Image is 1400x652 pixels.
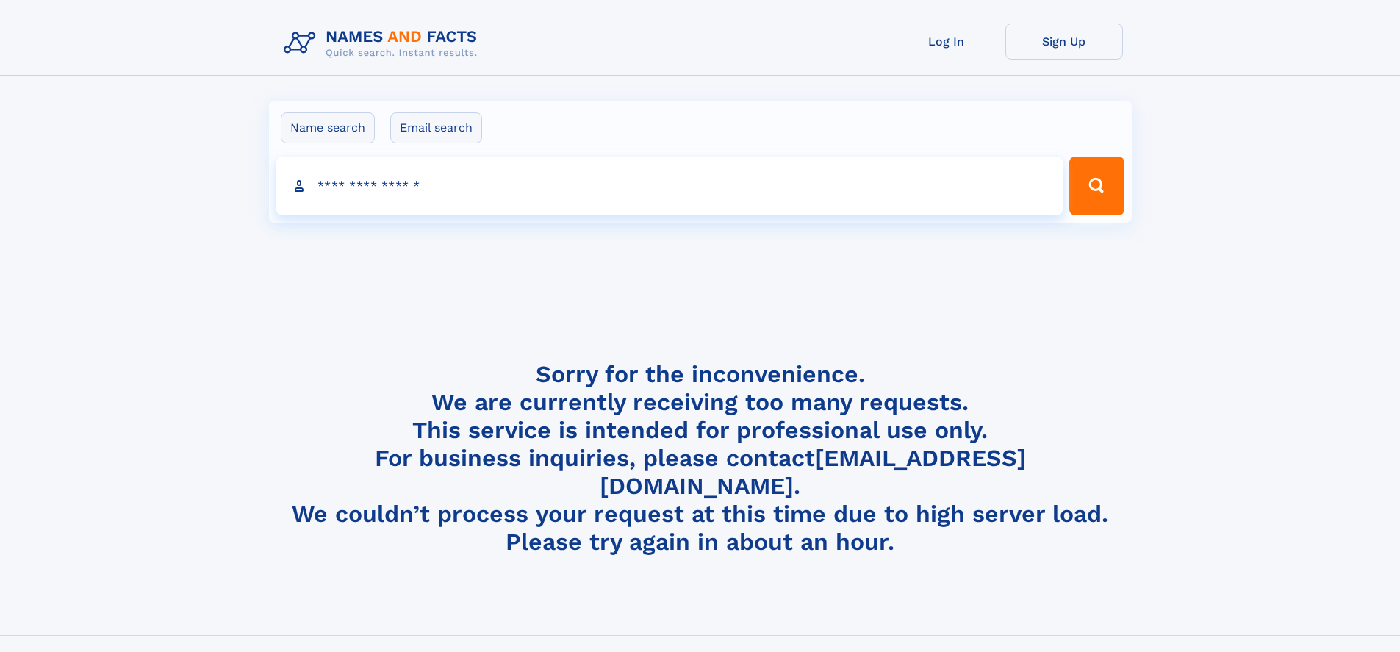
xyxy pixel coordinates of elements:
[278,24,489,63] img: Logo Names and Facts
[281,112,375,143] label: Name search
[1005,24,1123,60] a: Sign Up
[888,24,1005,60] a: Log In
[1069,157,1124,215] button: Search Button
[278,360,1123,556] h4: Sorry for the inconvenience. We are currently receiving too many requests. This service is intend...
[600,444,1026,500] a: [EMAIL_ADDRESS][DOMAIN_NAME]
[276,157,1063,215] input: search input
[390,112,482,143] label: Email search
